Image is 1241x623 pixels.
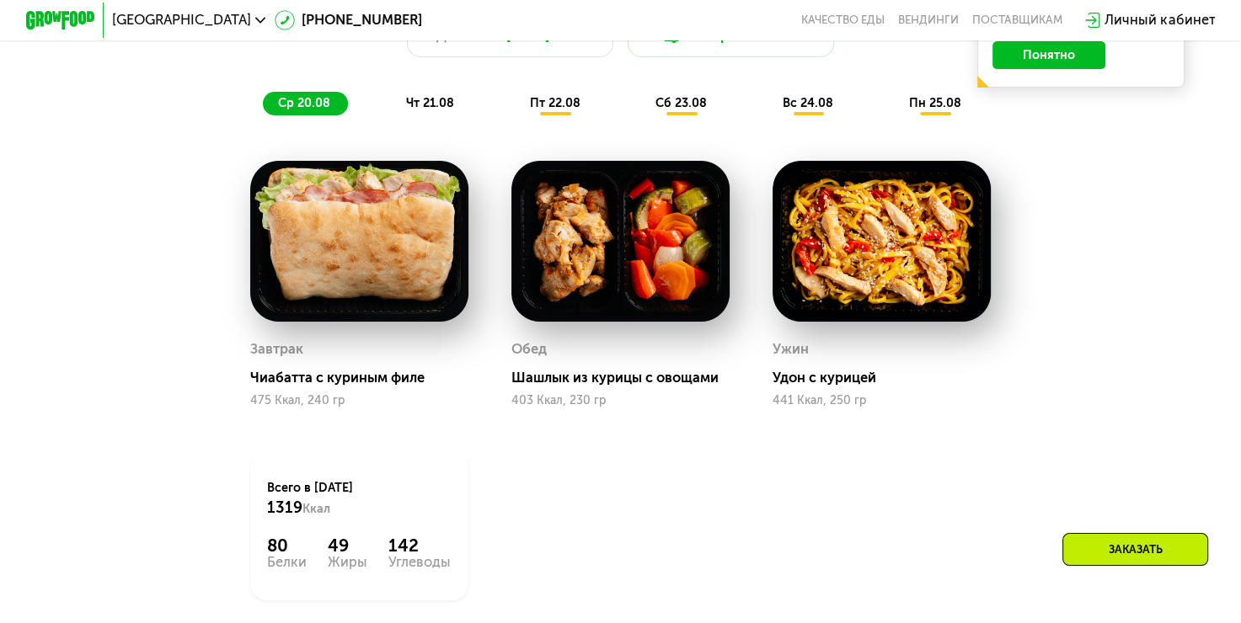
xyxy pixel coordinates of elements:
[250,370,483,386] div: Чиабатта с куриным филе
[972,13,1062,27] div: поставщикам
[112,13,251,27] span: [GEOGRAPHIC_DATA]
[302,502,330,516] span: Ккал
[511,394,730,407] div: 403 Ккал, 230 гр
[773,370,1005,386] div: Удон с курицей
[267,535,307,556] div: 80
[275,10,423,31] a: [PHONE_NUMBER]
[250,337,303,363] div: Завтрак
[328,556,367,569] div: Жиры
[655,96,707,110] span: сб 23.08
[511,370,744,386] div: Шашлык из курицы с овощами
[267,480,451,518] div: Всего в [DATE]
[511,337,547,363] div: Обед
[267,556,307,569] div: Белки
[1105,10,1215,31] div: Личный кабинет
[773,337,809,363] div: Ужин
[388,556,451,569] div: Углеводы
[250,394,468,407] div: 475 Ккал, 240 гр
[388,535,451,556] div: 142
[801,13,885,27] a: Качество еды
[1062,533,1208,566] div: Заказать
[898,13,959,27] a: Вендинги
[773,394,991,407] div: 441 Ккал, 250 гр
[530,96,580,110] span: пт 22.08
[909,96,961,110] span: пн 25.08
[406,96,454,110] span: чт 21.08
[267,498,302,517] span: 1319
[328,535,367,556] div: 49
[783,96,833,110] span: вс 24.08
[278,96,330,110] span: ср 20.08
[992,41,1105,69] button: Понятно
